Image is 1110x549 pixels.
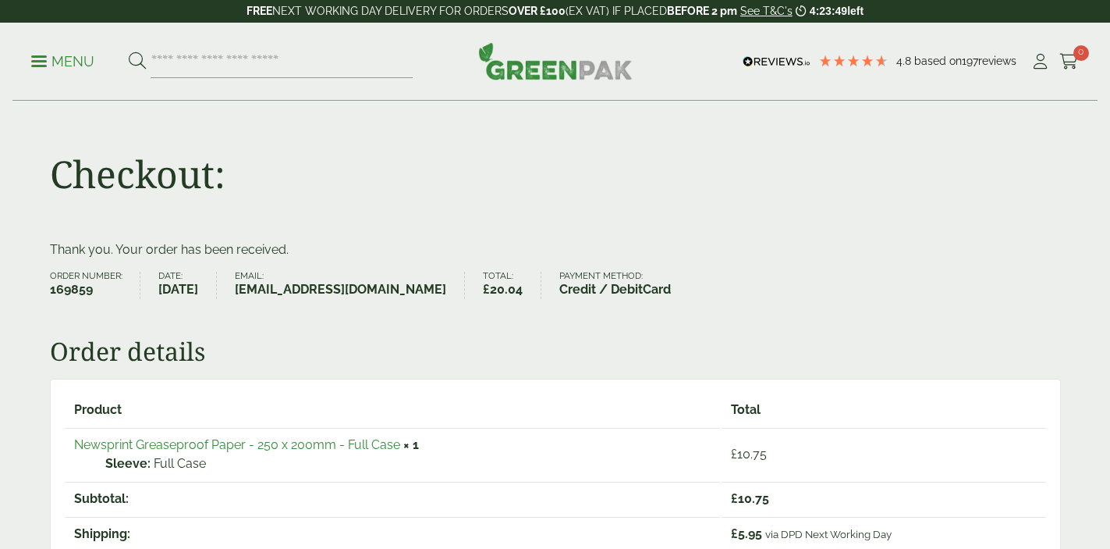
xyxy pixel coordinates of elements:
[50,241,1061,259] p: Thank you. Your order has been received.
[403,437,419,452] strong: × 1
[158,280,198,299] strong: [DATE]
[765,528,892,540] small: via DPD Next Working Day
[483,282,490,297] span: £
[74,437,400,452] a: Newsprint Greaseproof Paper - 250 x 200mm - Full Case
[478,42,633,80] img: GreenPak Supplies
[483,272,541,299] li: Total:
[731,491,769,506] span: 10.75
[158,272,217,299] li: Date:
[509,5,566,17] strong: OVER £100
[65,394,721,426] th: Product
[740,5,793,17] a: See T&C's
[50,280,122,299] strong: 169859
[246,5,272,17] strong: FREE
[235,280,446,299] strong: [EMAIL_ADDRESS][DOMAIN_NAME]
[50,337,1061,366] h2: Order details
[1030,54,1050,70] i: My Account
[722,394,1045,426] th: Total
[105,455,711,473] p: Full Case
[1059,54,1079,70] i: Cart
[105,455,151,473] strong: Sleeve:
[731,526,738,541] span: £
[731,526,762,541] span: 5.95
[65,482,721,515] th: Subtotal:
[483,282,523,297] bdi: 20.04
[559,272,689,299] li: Payment method:
[31,52,94,68] a: Menu
[667,5,737,17] strong: BEFORE 2 pm
[235,272,465,299] li: Email:
[559,280,671,299] strong: Credit / DebitCard
[731,491,738,506] span: £
[962,55,978,67] span: 197
[914,55,962,67] span: Based on
[818,54,888,68] div: 4.79 Stars
[31,52,94,71] p: Menu
[743,56,810,67] img: REVIEWS.io
[731,447,737,462] span: £
[1073,45,1089,61] span: 0
[50,272,141,299] li: Order number:
[731,447,767,462] bdi: 10.75
[810,5,847,17] span: 4:23:49
[978,55,1016,67] span: reviews
[50,152,225,197] h1: Checkout:
[847,5,864,17] span: left
[1059,50,1079,73] a: 0
[896,55,914,67] span: 4.8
